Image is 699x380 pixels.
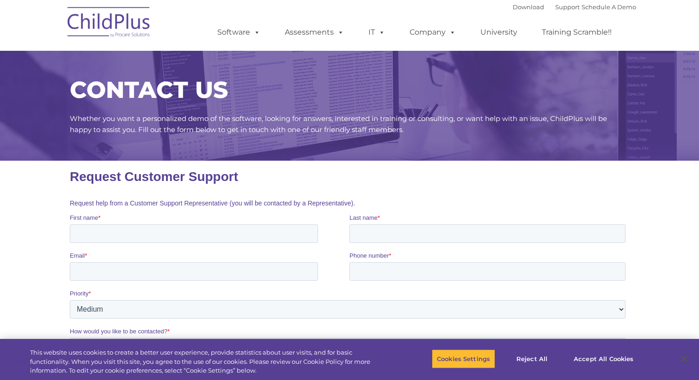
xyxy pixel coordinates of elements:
font: | [513,3,636,11]
a: Company [400,23,465,42]
span: CONTACT US [70,76,228,104]
button: Close [674,349,694,369]
a: University [471,23,527,42]
button: Accept All Cookies [569,349,638,368]
a: IT [359,23,394,42]
a: Support [555,3,580,11]
a: Schedule A Demo [582,3,636,11]
img: ChildPlus by Procare Solutions [63,0,155,47]
button: Cookies Settings [432,349,495,368]
a: Training Scramble!! [533,23,621,42]
a: Assessments [276,23,353,42]
button: Reject All [503,349,561,368]
span: Whether you want a personalized demo of the software, looking for answers, interested in training... [70,114,607,134]
a: Download [513,3,544,11]
a: Software [208,23,270,42]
